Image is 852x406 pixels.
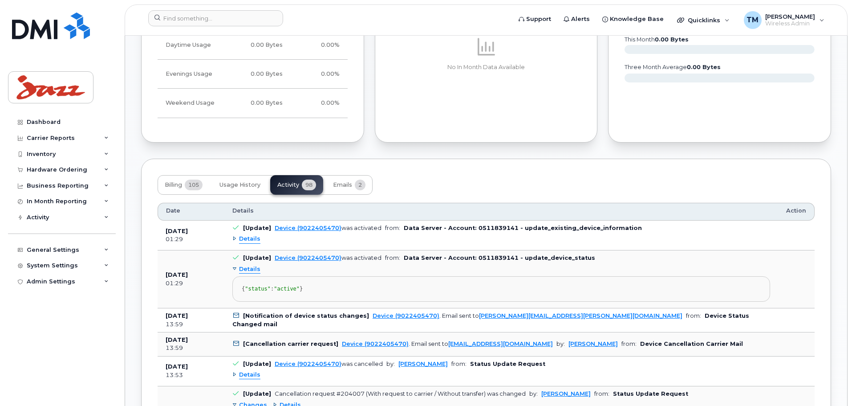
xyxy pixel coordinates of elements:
div: was cancelled [275,361,383,367]
span: "active" [274,286,300,292]
span: Details [239,371,260,379]
span: "status" [245,286,271,292]
th: Action [778,203,815,221]
div: . Email sent to [342,340,553,347]
a: Device (9022405470) [275,254,341,261]
div: was activated [275,254,381,261]
b: Data Server - Account: 0511839141 - update_existing_device_information [404,225,642,231]
a: Support [512,10,557,28]
text: this month [624,36,689,43]
div: was activated [275,225,381,231]
b: [DATE] [166,228,188,234]
td: 0.00 Bytes [227,89,291,118]
div: Tanner Montgomery [738,11,831,29]
b: Status Update Request [470,361,545,367]
span: from: [621,340,637,347]
b: [Update] [243,390,271,397]
b: Data Server - Account: 0511839141 - update_device_status [404,254,595,261]
td: Weekend Usage [158,89,227,118]
span: Emails [333,181,352,189]
b: [Notification of device status changes] [243,312,369,319]
span: Details [232,207,254,215]
span: Details [239,235,260,243]
td: Evenings Usage [158,60,227,89]
div: 01:29 [166,235,216,243]
span: [PERSON_NAME] [765,13,815,20]
b: Status Update Request [613,390,688,397]
td: 0.00% [291,60,348,89]
a: Alerts [557,10,596,28]
span: Billing [165,181,182,189]
b: [Update] [243,361,271,367]
div: { : } [242,286,761,292]
tr: Weekdays from 6:00pm to 8:00am [158,60,348,89]
div: 01:29 [166,279,216,287]
div: . Email sent to [373,312,682,319]
a: Knowledge Base [596,10,670,28]
td: 0.00% [291,31,348,60]
span: from: [451,361,467,367]
td: Daytime Usage [158,31,227,60]
tspan: 0.00 Bytes [687,64,721,70]
span: TM [747,15,759,25]
span: by: [529,390,538,397]
span: Knowledge Base [610,15,664,24]
td: 0.00% [291,89,348,118]
td: 0.00 Bytes [227,31,291,60]
a: [EMAIL_ADDRESS][DOMAIN_NAME] [448,340,553,347]
span: from: [385,225,400,231]
span: Support [526,15,551,24]
span: Details [239,265,260,274]
b: [DATE] [166,271,188,278]
b: [Update] [243,254,271,261]
div: 13:53 [166,371,216,379]
div: Quicklinks [671,11,736,29]
p: No In Month Data Available [391,63,581,71]
a: Device (9022405470) [342,340,409,347]
span: Quicklinks [688,16,720,24]
td: 0.00 Bytes [227,60,291,89]
b: Device Status Changed mail [232,312,749,327]
a: [PERSON_NAME][EMAIL_ADDRESS][PERSON_NAME][DOMAIN_NAME] [479,312,682,319]
span: by: [386,361,395,367]
text: three month average [624,64,721,70]
div: 13:59 [166,344,216,352]
a: [PERSON_NAME] [541,390,591,397]
span: 105 [185,180,203,190]
a: [PERSON_NAME] [568,340,618,347]
b: [DATE] [166,363,188,370]
a: [PERSON_NAME] [398,361,448,367]
span: 2 [355,180,365,190]
span: by: [556,340,565,347]
b: [Cancellation carrier request] [243,340,338,347]
a: Device (9022405470) [275,225,341,231]
b: [DATE] [166,336,188,343]
tr: Friday from 6:00pm to Monday 8:00am [158,89,348,118]
span: Wireless Admin [765,20,815,27]
b: [DATE] [166,312,188,319]
input: Find something... [148,10,283,26]
a: Device (9022405470) [373,312,439,319]
span: from: [385,254,400,261]
a: Device (9022405470) [275,361,341,367]
span: Alerts [571,15,590,24]
span: Usage History [219,181,260,189]
div: Cancellation request #204007 (With request to carrier / Without transfer) was changed [275,390,526,397]
div: 13:59 [166,320,216,328]
b: [Update] [243,225,271,231]
tspan: 0.00 Bytes [655,36,689,43]
span: from: [594,390,609,397]
b: Device Cancellation Carrier Mail [640,340,743,347]
span: Date [166,207,180,215]
span: from: [686,312,701,319]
